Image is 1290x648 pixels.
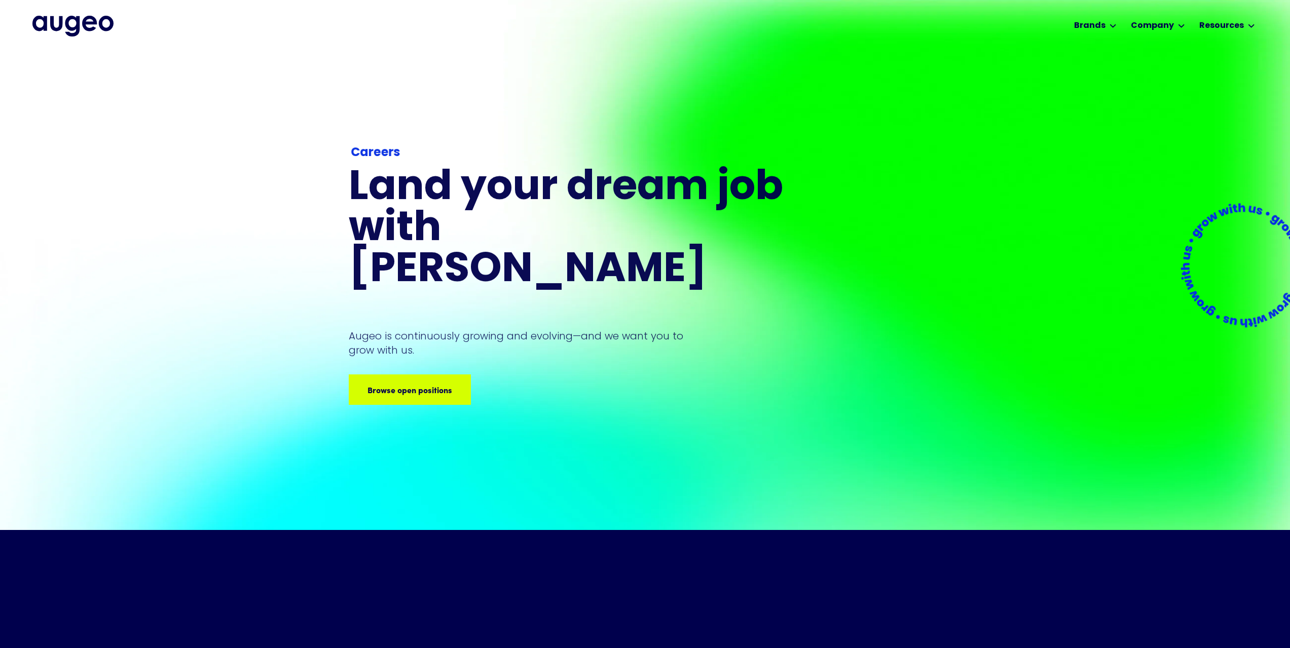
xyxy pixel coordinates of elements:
a: Browse open positions [349,374,471,405]
div: Resources [1199,20,1244,32]
img: Augeo's full logo in midnight blue. [32,16,114,36]
p: Augeo is continuously growing and evolving—and we want you to grow with us. [349,329,697,357]
div: Brands [1074,20,1105,32]
h1: Land your dream job﻿ with [PERSON_NAME] [349,168,787,291]
div: Company [1131,20,1174,32]
a: home [32,16,114,36]
strong: Careers [351,147,400,159]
